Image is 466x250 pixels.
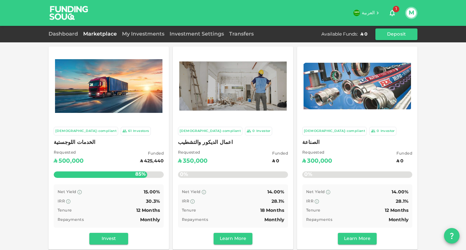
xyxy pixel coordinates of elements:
[396,151,412,157] span: Funded
[54,138,164,147] span: الخدمات اللوجستية
[338,233,377,245] button: Learn More
[55,128,116,134] div: [DEMOGRAPHIC_DATA]-compliant
[58,218,84,222] span: Repayments
[377,128,379,134] div: 0
[252,128,255,134] div: 0
[302,138,412,147] span: الصناعة
[119,32,167,37] a: My Investments
[393,6,399,12] span: 1
[353,10,360,16] img: flag-sa.b9a346574cdc8950dd34b50780441f57.svg
[178,150,207,156] span: Requested
[256,128,271,134] div: Investor
[49,47,169,250] a: Marketplace Logo [DEMOGRAPHIC_DATA]-compliant 61Investors الخدمات اللوجستية Requested ʢ500,000 Fu...
[381,128,395,134] div: Investor
[179,61,287,111] img: Marketplace Logo
[182,209,196,212] span: Tenure
[54,150,83,156] span: Requested
[136,208,160,213] span: 12 Months
[396,199,408,204] span: 28.1%
[304,128,365,134] div: [DEMOGRAPHIC_DATA]-compliant
[180,128,241,134] div: [DEMOGRAPHIC_DATA]-compliant
[406,8,416,18] button: M
[297,47,417,250] a: Marketplace Logo [DEMOGRAPHIC_DATA]-compliant 0Investor الصناعة Requested ʢ300,000 Funded ʢ0 Net ...
[306,218,332,222] span: Repayments
[302,150,332,156] span: Requested
[89,233,128,245] button: Invest
[81,32,119,37] a: Marketplace
[133,128,149,134] div: Investors
[272,199,284,204] span: 28.1%
[385,208,408,213] span: 12 Months
[260,208,284,213] span: 18 Months
[182,190,201,194] span: Net Yield
[173,47,293,250] a: Marketplace Logo [DEMOGRAPHIC_DATA]-compliant 0Investor اعمال الديكور والتشطيب Requested ʢ350,000...
[444,228,460,244] button: question
[178,138,288,147] span: اعمال الديكور والتشطيب
[144,190,160,194] span: 15.00%
[306,200,314,203] span: IRR
[146,199,160,204] span: 30.3%
[227,32,256,37] a: Transfers
[58,209,72,212] span: Tenure
[392,190,408,194] span: 14.00%
[304,63,411,109] img: Marketplace Logo
[167,32,227,37] a: Investment Settings
[140,218,160,222] span: Monthly
[264,218,284,222] span: Monthly
[267,190,284,194] span: 14.00%
[128,128,132,134] div: 61
[361,31,368,38] div: ʢ 0
[55,59,162,113] img: Marketplace Logo
[306,190,325,194] span: Net Yield
[362,11,375,15] span: العربية
[321,31,358,38] div: Available Funds :
[214,233,252,245] button: Learn More
[58,190,76,194] span: Net Yield
[272,151,288,157] span: Funded
[375,28,417,40] button: Deposit
[182,218,208,222] span: Repayments
[389,218,408,222] span: Monthly
[140,151,164,157] span: Funded
[386,6,399,19] button: 1
[49,32,81,37] a: Dashboard
[306,209,320,212] span: Tenure
[182,200,189,203] span: IRR
[58,200,65,203] span: IRR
